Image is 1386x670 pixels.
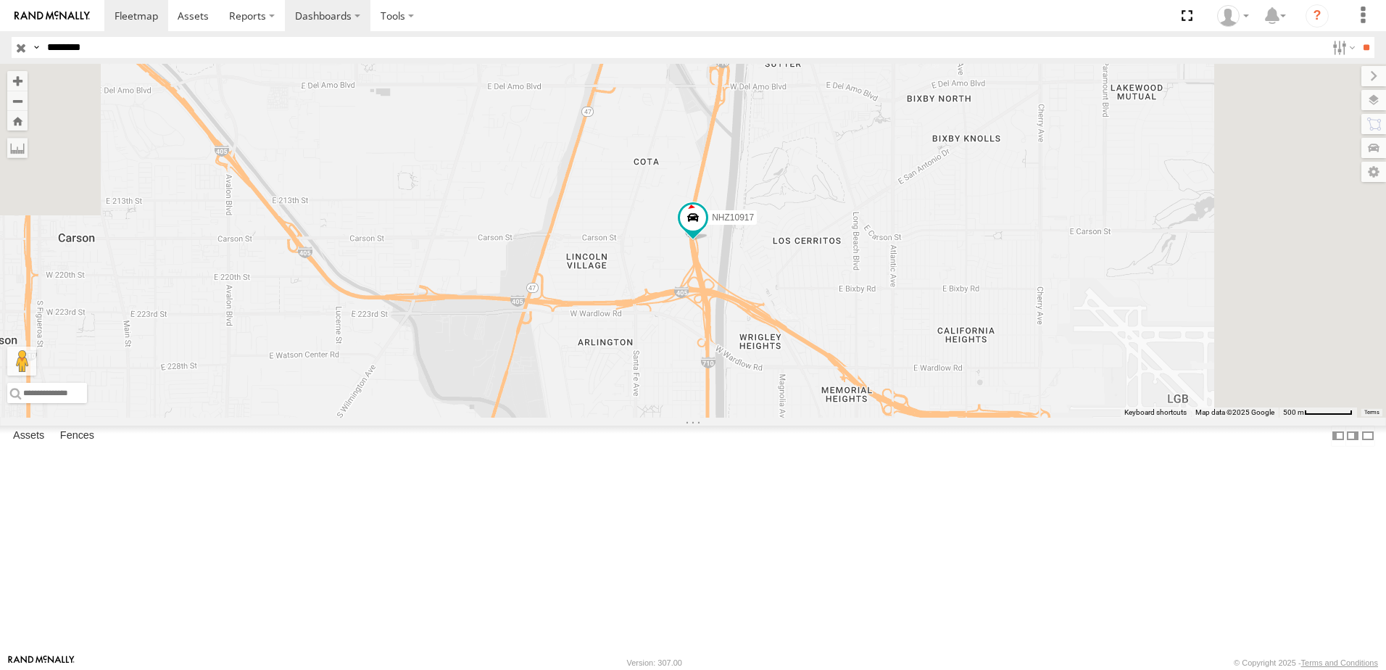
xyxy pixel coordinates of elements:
[1361,162,1386,182] label: Map Settings
[1345,426,1360,447] label: Dock Summary Table to the Right
[7,138,28,158] label: Measure
[1212,5,1254,27] div: Zulema McIntosch
[7,111,28,131] button: Zoom Home
[8,655,75,670] a: Visit our Website
[1306,4,1329,28] i: ?
[1301,658,1378,667] a: Terms and Conditions
[1234,658,1378,667] div: © Copyright 2025 -
[627,658,682,667] div: Version: 307.00
[7,347,36,376] button: Drag Pegman onto the map to open Street View
[1283,408,1304,416] span: 500 m
[1364,410,1379,415] a: Terms (opens in new tab)
[712,213,754,223] span: NHZ10917
[7,71,28,91] button: Zoom in
[1124,408,1187,418] button: Keyboard shortcuts
[1331,426,1345,447] label: Dock Summary Table to the Left
[14,11,90,21] img: rand-logo.svg
[6,426,51,446] label: Assets
[1361,426,1375,447] label: Hide Summary Table
[1327,37,1358,58] label: Search Filter Options
[30,37,42,58] label: Search Query
[1195,408,1274,416] span: Map data ©2025 Google
[53,426,101,446] label: Fences
[1279,408,1357,418] button: Map Scale: 500 m per 63 pixels
[7,91,28,111] button: Zoom out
